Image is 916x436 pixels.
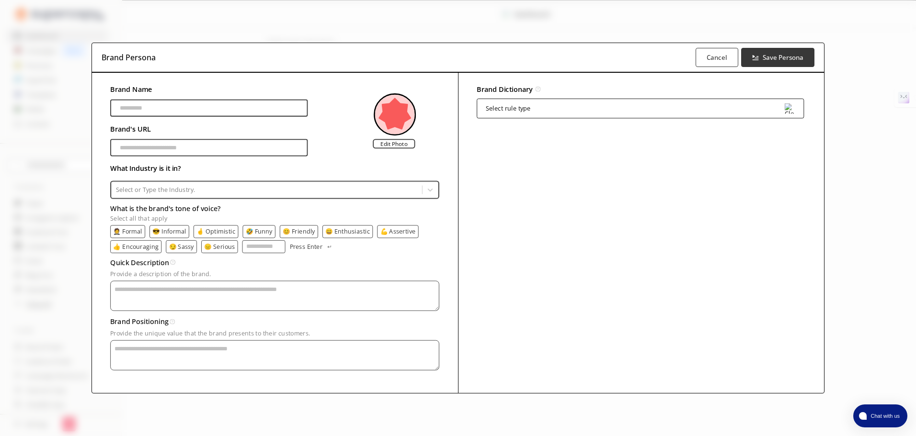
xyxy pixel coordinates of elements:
label: Edit Photo [373,139,415,148]
div: Select rule type [486,105,531,112]
button: 👍 Encouraging [114,243,159,250]
button: 🤞 Optimistic [196,228,235,235]
button: 😊 Friendly [283,228,315,235]
h3: Brand Persona [102,50,156,65]
h3: Brand Positioning [110,315,169,328]
button: Cancel [696,48,738,67]
img: Tooltip Icon [170,319,175,324]
p: Select all that apply [110,214,439,221]
button: Press Enter Press Enter [290,240,333,253]
button: 💪 Assertive [380,228,416,235]
h2: Brand Name [110,83,308,96]
img: Press Enter [327,245,332,247]
button: 😄 Enthusiastic [325,228,370,235]
textarea: textarea-textarea [110,340,439,370]
input: brand-persona-input-input [110,99,308,116]
button: 😎 Informal [153,228,186,235]
p: Press Enter [290,243,322,250]
p: Provide a description of the brand. [110,270,439,277]
b: Cancel [707,53,727,62]
img: Close [374,93,416,135]
button: 🤣 Funny [246,228,273,235]
button: 🤵 Formal [114,228,142,235]
input: brand-persona-input-input [110,139,308,156]
h2: Brand's URL [110,123,308,135]
input: tone-input [242,240,286,253]
h2: Brand Dictionary [477,82,533,95]
span: Chat with us [867,412,902,420]
h2: What Industry is it in? [110,161,439,174]
div: tone-text-list [110,225,439,253]
textarea: textarea-textarea [110,280,439,311]
h3: Quick Description [110,256,169,269]
button: atlas-launcher [853,404,907,427]
img: Tooltip Icon [535,86,540,91]
p: Provide the unique value that the brand presents to their customers. [110,329,439,336]
h3: What is the brand's tone of voice? [110,201,439,214]
img: Tooltip Icon [170,259,175,265]
button: Save Persona [741,48,814,67]
button: 😏 Sassy [169,243,194,250]
button: 😑 Serious [205,243,235,250]
img: Close [784,103,795,114]
b: Save Persona [763,53,803,62]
